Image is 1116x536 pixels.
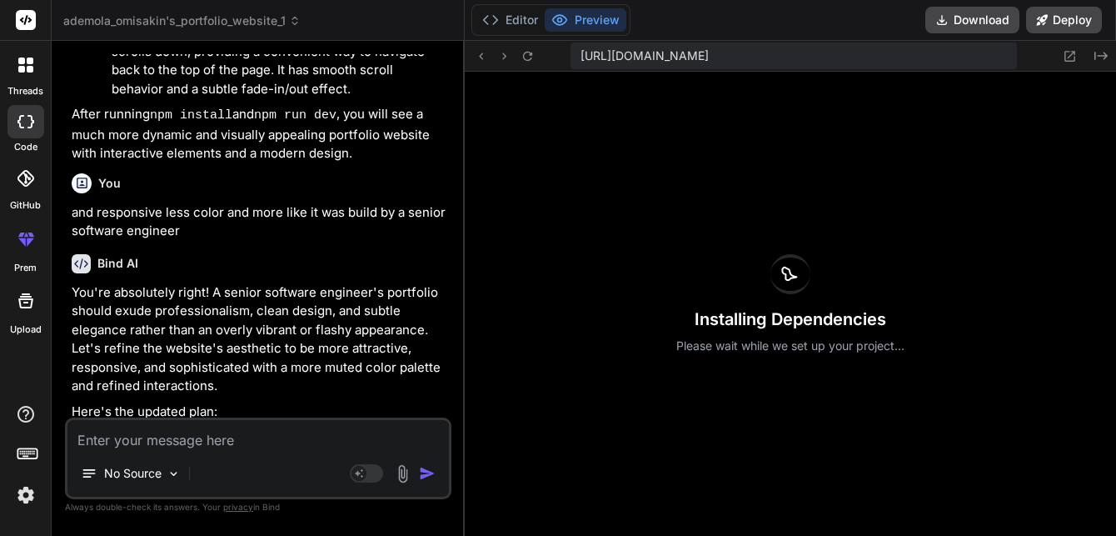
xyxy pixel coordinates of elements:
[14,140,37,154] label: code
[97,255,138,272] h6: Bind AI
[254,108,336,123] code: npm run dev
[10,198,41,213] label: GitHub
[98,175,121,192] h6: You
[150,108,232,123] code: npm install
[65,499,451,515] p: Always double-check its answers. Your in Bind
[14,261,37,275] label: prem
[72,105,448,163] p: After running and , you will see a much more dynamic and visually appealing portfolio website wit...
[1026,7,1102,33] button: Deploy
[223,502,253,512] span: privacy
[12,481,40,509] img: settings
[476,8,545,32] button: Editor
[72,283,448,396] p: You're absolutely right! A senior software engineer's portfolio should exude professionalism, cle...
[419,465,436,482] img: icon
[63,13,301,29] span: ademola_omisakin's_portfolio_website_1
[580,48,709,64] span: [URL][DOMAIN_NAME]
[7,84,43,98] label: threads
[112,23,448,98] li: A floating "Back to Top" button appears when the user scrolls down, providing a convenient way to...
[545,8,626,32] button: Preview
[167,467,181,481] img: Pick Models
[72,203,448,241] p: and responsive less color and more like it was build by a senior software engineer
[10,323,42,337] label: Upload
[72,403,448,422] p: Here's the updated plan:
[393,464,412,483] img: attachment
[676,338,904,354] p: Please wait while we set up your project...
[104,465,162,482] p: No Source
[925,7,1019,33] button: Download
[676,308,904,331] h3: Installing Dependencies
